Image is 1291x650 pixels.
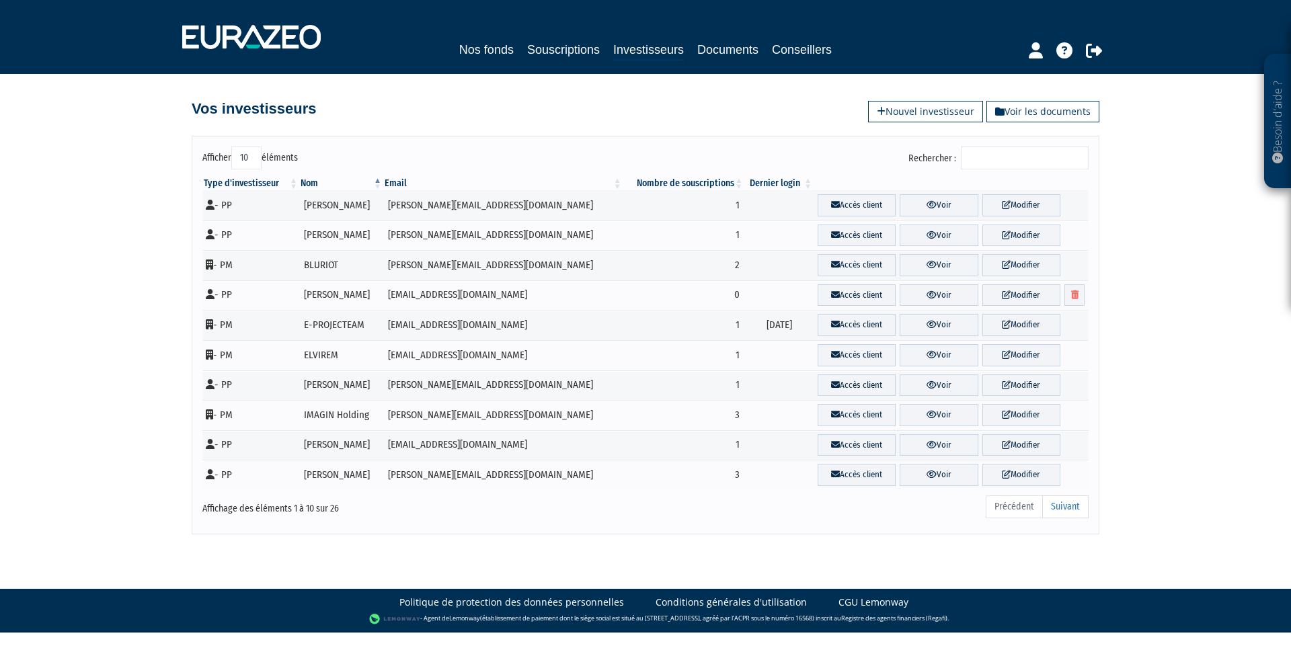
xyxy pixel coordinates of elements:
[202,190,299,220] td: - PP
[459,40,514,59] a: Nos fonds
[299,177,383,190] th: Nom : activer pour trier la colonne par ordre d&eacute;croissant
[202,220,299,251] td: - PP
[192,101,316,117] h4: Vos investisseurs
[900,314,978,336] a: Voir
[623,177,744,190] th: Nombre de souscriptions : activer pour trier la colonne par ordre croissant
[383,430,623,460] td: [EMAIL_ADDRESS][DOMAIN_NAME]
[900,374,978,397] a: Voir
[1270,61,1286,182] p: Besoin d'aide ?
[623,340,744,370] td: 1
[299,340,383,370] td: ELVIREM
[299,430,383,460] td: [PERSON_NAME]
[982,374,1060,397] a: Modifier
[383,340,623,370] td: [EMAIL_ADDRESS][DOMAIN_NAME]
[697,40,758,59] a: Documents
[841,614,947,622] a: Registre des agents financiers (Regafi)
[623,400,744,430] td: 3
[656,596,807,609] a: Conditions générales d'utilisation
[900,464,978,486] a: Voir
[818,194,896,216] a: Accès client
[818,225,896,247] a: Accès client
[982,194,1060,216] a: Modifier
[299,220,383,251] td: [PERSON_NAME]
[986,101,1099,122] a: Voir les documents
[202,430,299,460] td: - PP
[202,340,299,370] td: - PM
[383,250,623,280] td: [PERSON_NAME][EMAIL_ADDRESS][DOMAIN_NAME]
[299,460,383,490] td: [PERSON_NAME]
[1042,495,1089,518] a: Suivant
[399,596,624,609] a: Politique de protection des données personnelles
[202,147,298,169] label: Afficher éléments
[623,250,744,280] td: 2
[818,314,896,336] a: Accès client
[982,344,1060,366] a: Modifier
[383,370,623,401] td: [PERSON_NAME][EMAIL_ADDRESS][DOMAIN_NAME]
[623,370,744,401] td: 1
[383,460,623,490] td: [PERSON_NAME][EMAIL_ADDRESS][DOMAIN_NAME]
[982,464,1060,486] a: Modifier
[900,434,978,456] a: Voir
[900,225,978,247] a: Voir
[1064,284,1085,307] a: Supprimer
[982,434,1060,456] a: Modifier
[818,434,896,456] a: Accès client
[202,280,299,311] td: - PP
[299,400,383,430] td: IMAGIN Holding
[982,225,1060,247] a: Modifier
[982,254,1060,276] a: Modifier
[623,280,744,311] td: 0
[202,250,299,280] td: - PM
[772,40,832,59] a: Conseillers
[868,101,983,122] a: Nouvel investisseur
[982,314,1060,336] a: Modifier
[202,400,299,430] td: - PM
[961,147,1089,169] input: Rechercher :
[182,25,321,49] img: 1732889491-logotype_eurazeo_blanc_rvb.png
[623,220,744,251] td: 1
[900,344,978,366] a: Voir
[383,177,623,190] th: Email : activer pour trier la colonne par ordre croissant
[383,190,623,220] td: [PERSON_NAME][EMAIL_ADDRESS][DOMAIN_NAME]
[623,190,744,220] td: 1
[13,612,1278,626] div: - Agent de (établissement de paiement dont le siège social est situé au [STREET_ADDRESS], agréé p...
[838,596,908,609] a: CGU Lemonway
[369,612,421,626] img: logo-lemonway.png
[527,40,600,59] a: Souscriptions
[744,177,814,190] th: Dernier login : activer pour trier la colonne par ordre croissant
[744,310,814,340] td: [DATE]
[383,220,623,251] td: [PERSON_NAME][EMAIL_ADDRESS][DOMAIN_NAME]
[818,464,896,486] a: Accès client
[900,404,978,426] a: Voir
[613,40,684,61] a: Investisseurs
[818,374,896,397] a: Accès client
[982,284,1060,307] a: Modifier
[202,460,299,490] td: - PP
[814,177,1089,190] th: &nbsp;
[202,494,560,516] div: Affichage des éléments 1 à 10 sur 26
[818,284,896,307] a: Accès client
[299,370,383,401] td: [PERSON_NAME]
[202,177,299,190] th: Type d'investisseur : activer pour trier la colonne par ordre croissant
[299,280,383,311] td: [PERSON_NAME]
[383,310,623,340] td: [EMAIL_ADDRESS][DOMAIN_NAME]
[299,250,383,280] td: BLURIOT
[900,284,978,307] a: Voir
[299,310,383,340] td: E-PROJECTEAM
[383,400,623,430] td: [PERSON_NAME][EMAIL_ADDRESS][DOMAIN_NAME]
[623,310,744,340] td: 1
[818,254,896,276] a: Accès client
[231,147,262,169] select: Afficheréléments
[900,254,978,276] a: Voir
[299,190,383,220] td: [PERSON_NAME]
[818,344,896,366] a: Accès client
[202,310,299,340] td: - PM
[623,460,744,490] td: 3
[900,194,978,216] a: Voir
[818,404,896,426] a: Accès client
[623,430,744,460] td: 1
[982,404,1060,426] a: Modifier
[383,280,623,311] td: [EMAIL_ADDRESS][DOMAIN_NAME]
[202,370,299,401] td: - PP
[908,147,1089,169] label: Rechercher :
